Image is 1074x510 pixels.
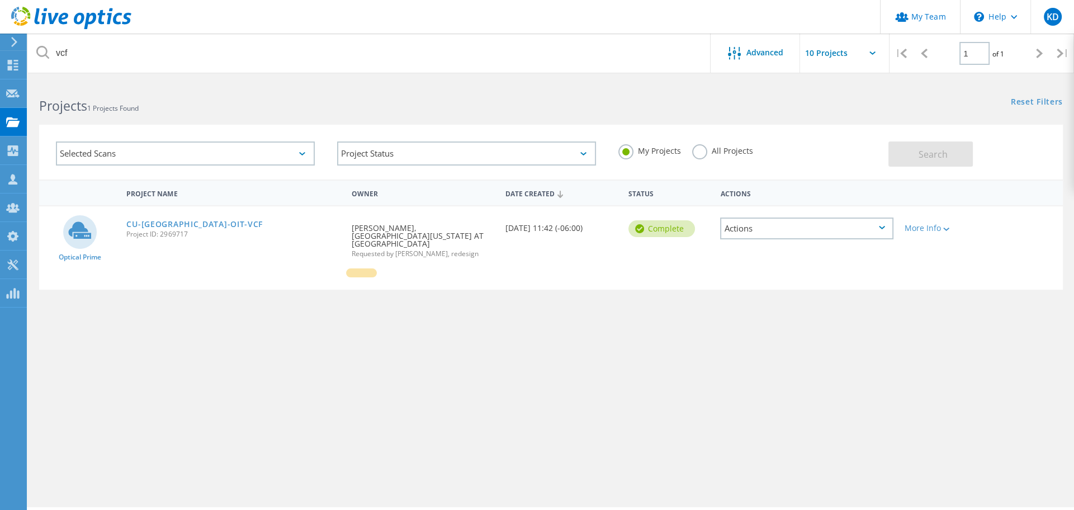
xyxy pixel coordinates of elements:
div: | [890,34,912,73]
div: Owner [346,182,500,203]
span: Requested by [PERSON_NAME], redesign [352,251,494,257]
div: Date Created [500,182,623,204]
div: | [1051,34,1074,73]
span: Project ID: 2969717 [126,231,340,238]
div: Complete [628,220,695,237]
a: Reset Filters [1011,98,1063,107]
button: Search [888,141,973,167]
div: Status [623,182,715,203]
svg: \n [974,12,984,22]
span: Optical Prime [59,254,101,261]
a: CU-[GEOGRAPHIC_DATA]-OIT-VCF [126,220,263,228]
span: of 1 [992,49,1004,59]
b: Projects [39,97,87,115]
div: More Info [905,224,975,232]
span: KD [1046,12,1058,21]
span: 1 Projects Found [87,103,139,113]
div: [DATE] 11:42 (-06:00) [500,206,623,243]
div: [PERSON_NAME], [GEOGRAPHIC_DATA][US_STATE] AT [GEOGRAPHIC_DATA] [346,206,500,268]
div: Actions [715,182,899,203]
div: Project Name [121,182,346,203]
a: Live Optics Dashboard [11,23,131,31]
label: My Projects [618,144,681,155]
div: Selected Scans [56,141,315,166]
input: Search projects by name, owner, ID, company, etc [28,34,711,73]
div: Actions [720,218,893,239]
div: Project Status [337,141,596,166]
label: All Projects [692,144,753,155]
span: Advanced [746,49,783,56]
span: Search [919,148,948,160]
